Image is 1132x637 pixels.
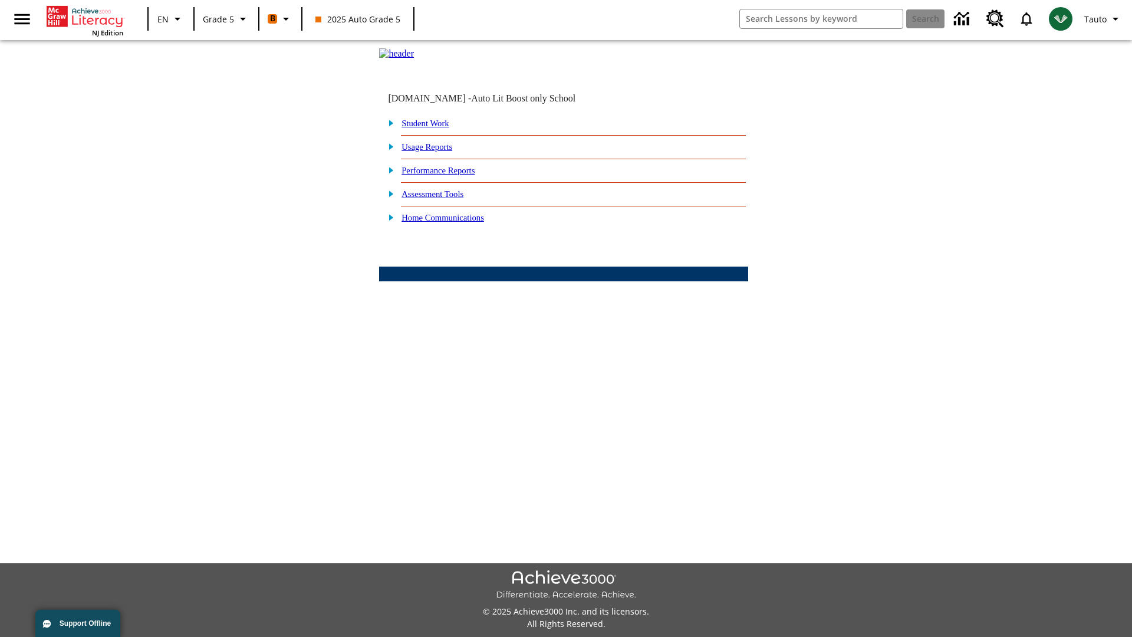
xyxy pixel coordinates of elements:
[263,8,298,29] button: Boost Class color is orange. Change class color
[496,570,636,600] img: Achieve3000 Differentiate Accelerate Achieve
[402,189,463,199] a: Assessment Tools
[382,117,394,128] img: plus.gif
[5,2,40,37] button: Open side menu
[402,166,475,175] a: Performance Reports
[1042,4,1080,34] button: Select a new avatar
[379,48,414,59] img: header
[382,141,394,152] img: plus.gif
[947,3,979,35] a: Data Center
[47,4,123,37] div: Home
[740,9,903,28] input: search field
[1084,13,1107,25] span: Tauto
[402,213,484,222] a: Home Communications
[471,93,575,103] nobr: Auto Lit Boost only School
[60,619,111,628] span: Support Offline
[270,11,275,26] span: B
[402,119,449,128] a: Student Work
[402,142,452,152] a: Usage Reports
[152,8,190,29] button: Language: EN, Select a language
[382,188,394,199] img: plus.gif
[382,212,394,222] img: plus.gif
[1011,4,1042,34] a: Notifications
[388,93,605,104] td: [DOMAIN_NAME] -
[1049,7,1072,31] img: avatar image
[1080,8,1127,29] button: Profile/Settings
[92,28,123,37] span: NJ Edition
[35,610,120,637] button: Support Offline
[203,13,234,25] span: Grade 5
[382,165,394,175] img: plus.gif
[979,3,1011,35] a: Resource Center, Will open in new tab
[315,13,400,25] span: 2025 Auto Grade 5
[157,13,169,25] span: EN
[198,8,255,29] button: Grade: Grade 5, Select a grade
